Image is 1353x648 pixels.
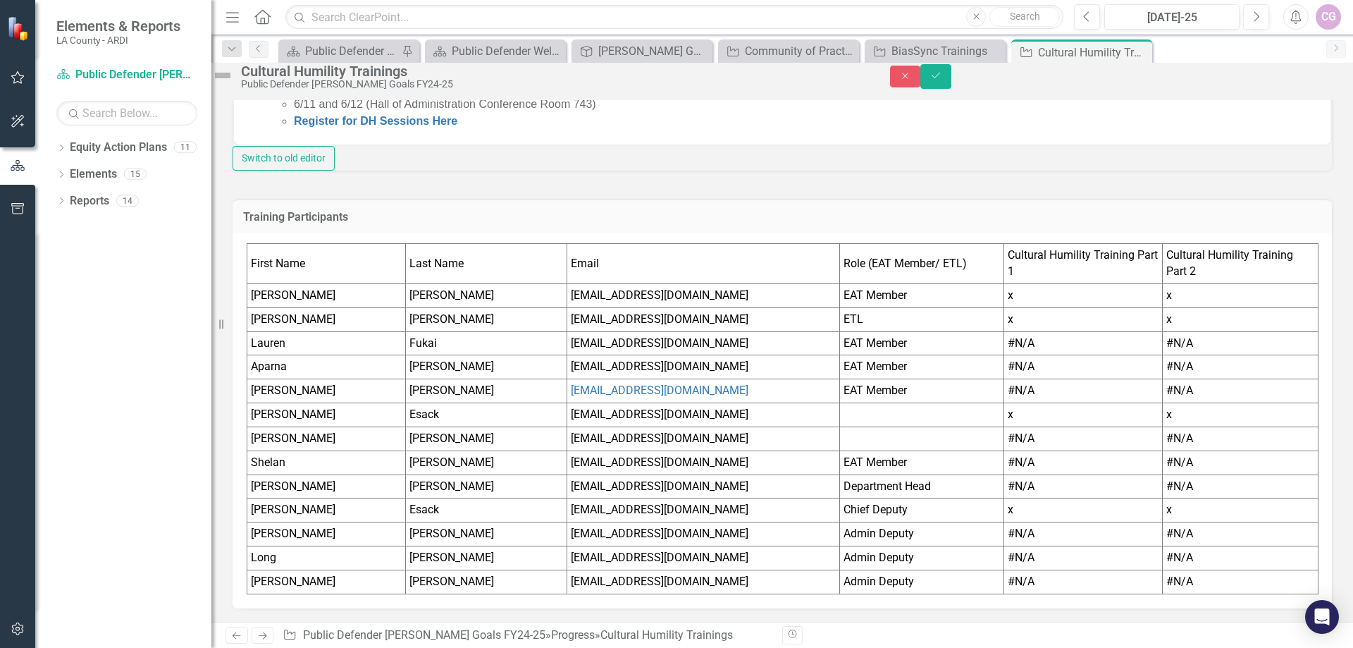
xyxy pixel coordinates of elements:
td: [PERSON_NAME] [247,379,406,403]
td: #N/A [1004,451,1163,475]
td: x [1004,283,1163,307]
div: 15 [124,169,147,181]
u: In Person [286,115,334,127]
a: Register Here [60,30,133,42]
td: [PERSON_NAME] [405,355,567,379]
td: [PERSON_NAME] [405,522,567,546]
a: BiasSync Trainings [868,42,1002,60]
td: [PERSON_NAME] [247,499,406,522]
td: x [1004,307,1163,331]
a: Public Defender [PERSON_NAME] Goals FY24-25 [303,628,545,642]
div: Cultural Humility Trainings [241,63,862,79]
td: [EMAIL_ADDRESS][DOMAIN_NAME] [567,570,839,594]
td: Shelan [247,451,406,475]
td: Fukai [405,331,567,355]
td: [EMAIL_ADDRESS][DOMAIN_NAME] [567,403,839,427]
td: #N/A [1162,451,1318,475]
div: Cultural Humility Trainings [600,628,733,642]
td: [PERSON_NAME] [405,307,567,331]
li: 6/4 (Public Works- [GEOGRAPHIC_DATA]) 6/5 (Hall of Administration Conference Room 743) [60,164,1093,181]
td: #N/A [1162,331,1318,355]
a: Public Defender [PERSON_NAME] Goals FY24-25 [56,67,197,83]
div: 11 [174,142,197,154]
button: [DATE]-25 [1104,4,1240,30]
td: x [1162,403,1318,427]
td: [EMAIL_ADDRESS][DOMAIN_NAME] [567,499,839,522]
a: [EMAIL_ADDRESS][DOMAIN_NAME] [571,384,748,397]
td: x [1162,499,1318,522]
td: [PERSON_NAME] [405,379,567,403]
td: [PERSON_NAME] [405,546,567,570]
a: Progress [551,628,595,642]
div: Community of Practice Cohorts FY24-25 [745,42,855,60]
td: EAT Member [840,379,1004,403]
td: Cultural Humility Training Part 1 [1004,244,1163,284]
td: #N/A [1004,570,1163,594]
td: [EMAIL_ADDRESS][DOMAIN_NAME] [567,475,839,499]
td: Email [567,244,839,284]
td: [EMAIL_ADDRESS][DOMAIN_NAME] [567,451,839,475]
u: In Person [280,149,328,161]
td: Chief Deputy [840,499,1004,522]
td: #N/A [1004,355,1163,379]
td: EAT Member [840,451,1004,475]
div: 14 [116,195,139,207]
td: #N/A [1162,379,1318,403]
input: Search Below... [56,101,197,126]
td: #N/A [1162,427,1318,451]
td: [PERSON_NAME] [247,307,406,331]
div: » » [283,628,772,644]
li: 6/11 and 6/12 (Hall of Administration Conference Room 743) [32,11,1093,45]
td: Role (EAT Member/ ETL) [840,244,1004,284]
h3: Training Participants [243,211,1321,224]
td: Lauren [247,331,406,355]
td: Last Name [405,244,567,284]
td: #N/A [1004,522,1163,546]
td: [PERSON_NAME] [405,283,567,307]
td: x [1162,283,1318,307]
td: #N/A [1162,522,1318,546]
a: Community of Practice Cohorts FY24-25 [722,42,855,60]
div: Public Defender Welcome Page [452,42,562,60]
td: x [1162,307,1318,331]
td: [PERSON_NAME] [247,283,406,307]
img: Not Defined [211,64,234,87]
td: [EMAIL_ADDRESS][DOMAIN_NAME] [567,522,839,546]
div: [DATE]-25 [1109,9,1235,26]
td: [PERSON_NAME] [247,570,406,594]
td: #N/A [1004,546,1163,570]
td: Long [247,546,406,570]
li: DH Cohort 2: 6/4 and [DATE] 10:00 AM-12:00 PM [32,147,1093,181]
td: Department Head [840,475,1004,499]
td: [PERSON_NAME] [405,451,567,475]
div: Cultural Humility Trainings [1038,44,1149,61]
td: #N/A [1162,475,1318,499]
td: #N/A [1004,427,1163,451]
button: Search [989,7,1060,27]
td: Esack [405,499,567,522]
td: #N/A [1004,379,1163,403]
td: [EMAIL_ADDRESS][DOMAIN_NAME] [567,331,839,355]
td: Aparna [247,355,406,379]
small: LA County - ARDI [56,35,180,46]
td: #N/A [1162,546,1318,570]
td: [EMAIL_ADDRESS][DOMAIN_NAME] [567,546,839,570]
span: Elements & Reports [56,18,180,35]
td: [EMAIL_ADDRESS][DOMAIN_NAME] [567,355,839,379]
a: [PERSON_NAME] Goals FY24-25 [575,42,709,60]
td: #N/A [1162,570,1318,594]
td: [PERSON_NAME] [247,475,406,499]
div: BiasSync Trainings [891,42,1002,60]
td: [EMAIL_ADDRESS][DOMAIN_NAME] [567,307,839,331]
td: #N/A [1004,331,1163,355]
td: [PERSON_NAME] [405,427,567,451]
td: x [1004,403,1163,427]
input: Search ClearPoint... [285,5,1063,30]
div: Open Intercom Messenger [1305,600,1339,634]
div: Public Defender Welcome Page [305,42,398,60]
td: Esack [405,403,567,427]
td: #N/A [1162,355,1318,379]
button: CG [1316,4,1341,30]
td: EAT Member [840,283,1004,307]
